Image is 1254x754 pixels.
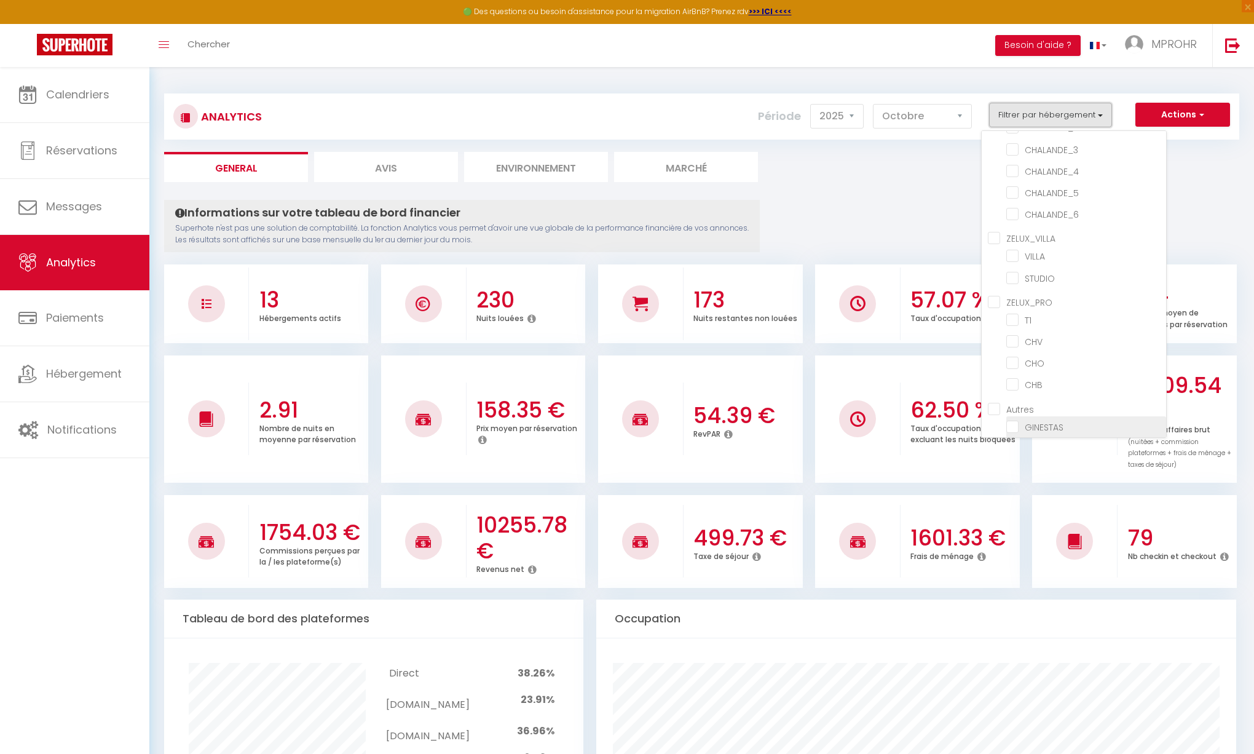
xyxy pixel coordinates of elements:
span: STUDIO [1025,272,1055,285]
span: Hébergement [46,366,122,381]
img: ... [1125,35,1143,54]
h3: 499.73 € [693,525,799,551]
h3: 2.91 [259,397,365,423]
span: CHALANDE_5 [1025,187,1079,199]
p: Taxe de séjour [693,549,749,562]
img: NO IMAGE [850,411,866,427]
p: Hébergements actifs [259,311,341,323]
p: Frais de ménage [910,549,974,562]
p: Nombre moyen de voyageurs par réservation [1128,305,1228,330]
p: Revenus net [476,562,524,574]
span: GINESTAS [1025,421,1063,434]
span: 23.91% [521,692,554,707]
span: (nuitées + commission plateformes + frais de ménage + taxes de séjour) [1128,437,1231,470]
span: MPROHR [1151,36,1197,52]
h3: 230 [476,287,582,313]
li: General [164,152,308,182]
h4: Informations sur votre tableau de bord financier [175,206,749,220]
td: Direct [386,663,469,685]
p: Superhote n'est pas une solution de comptabilité. La fonction Analytics vous permet d'avoir une v... [175,223,749,246]
label: Période [758,103,801,130]
li: Marché [614,152,758,182]
p: Taux d'occupation [910,311,981,323]
p: Nuits restantes non louées [693,311,797,323]
h3: 173 [693,287,799,313]
p: Nuits louées [476,311,524,323]
p: Nombre de nuits en moyenne par réservation [259,421,356,445]
span: Calendriers [46,87,109,102]
a: Chercher [178,24,239,67]
span: Réservations [46,143,117,158]
li: Environnement [464,152,608,182]
a: >>> ICI <<<< [749,6,792,17]
button: Filtrer par hébergement [989,103,1112,127]
h3: 12509.54 € [1128,373,1234,424]
span: Chercher [187,38,230,50]
img: Super Booking [37,34,112,55]
h3: 158.35 € [476,397,582,423]
span: Notifications [47,422,117,437]
img: NO IMAGE [202,299,211,309]
span: 38.26% [518,666,554,680]
h3: 62.50 % [910,397,1016,423]
span: CHALANDE_4 [1025,165,1079,178]
span: 36.96% [517,724,554,738]
td: [DOMAIN_NAME] [386,685,469,716]
p: RevPAR [693,426,720,439]
a: ... MPROHR [1116,24,1212,67]
p: Prix moyen par réservation [476,421,577,434]
h3: 1601.33 € [910,525,1016,551]
h3: Analytics [198,103,262,130]
h3: 10255.78 € [476,512,582,564]
div: Tableau de bord des plateformes [164,600,583,638]
span: T1 [1025,314,1031,327]
span: Messages [46,199,102,214]
span: Analytics [46,255,96,270]
h3: 57.07 % [910,287,1016,313]
h3: 13 [259,287,365,313]
p: Taux d'occupation en excluant les nuits bloquées [910,421,1015,445]
h3: 79 [1128,525,1234,551]
h3: 1754.03 € [259,520,365,546]
span: Paiements [46,310,104,325]
div: Occupation [596,600,1236,638]
p: Commissions perçues par la / les plateforme(s) [259,543,360,568]
p: Nb checkin et checkout [1128,549,1217,562]
span: CHALANDE_3 [1025,144,1078,156]
button: Besoin d'aide ? [995,35,1081,56]
td: [DOMAIN_NAME] [386,716,469,747]
p: Chiffre d'affaires brut [1128,422,1231,470]
h3: 1.94 [1128,282,1234,308]
h3: 54.39 € [693,403,799,429]
button: Actions [1135,103,1230,127]
li: Avis [314,152,458,182]
img: logout [1225,38,1240,53]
